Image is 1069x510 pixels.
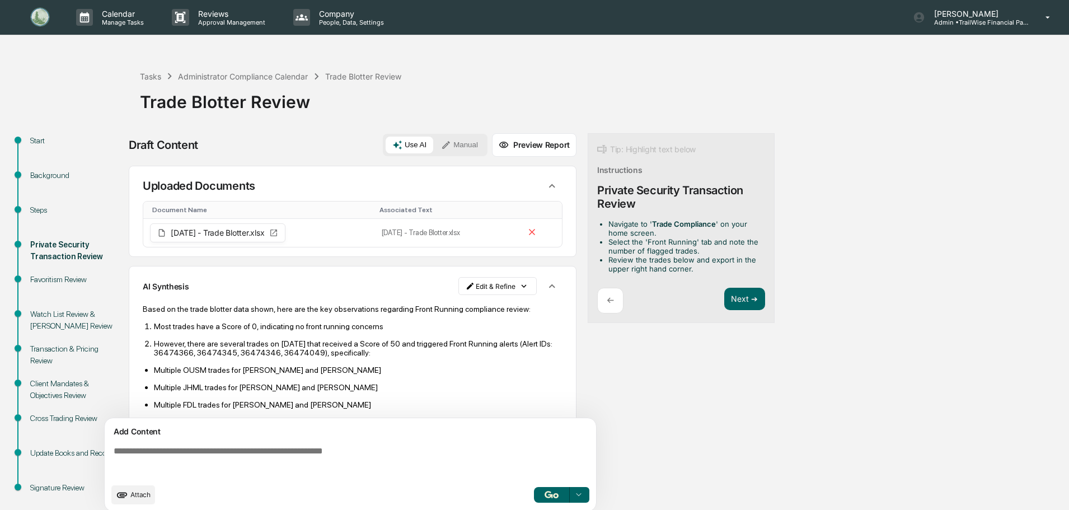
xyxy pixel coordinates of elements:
[178,72,308,81] div: Administrator Compliance Calendar
[154,322,562,331] p: Most trades have a Score of 0, indicating no front running concerns
[140,72,161,81] div: Tasks
[597,184,765,210] div: Private Security Transaction Review
[111,425,589,438] div: Add Content
[93,18,149,26] p: Manage Tasks
[154,339,562,357] p: However, there are several trades on [DATE] that received a Score of 50 and triggered Front Runni...
[724,288,765,311] button: Next ➔
[30,413,122,424] div: Cross Trading Review
[27,6,54,29] img: logo
[143,179,255,193] p: Uploaded Documents
[310,9,390,18] p: Company
[30,378,122,401] div: Client Mandates & Objectives Review
[30,447,122,459] div: Update Books and Records
[545,491,558,498] img: Go
[30,135,122,147] div: Start
[310,18,390,26] p: People, Data, Settings
[143,282,189,291] p: AI Synthesis
[30,204,122,216] div: Steps
[434,137,485,153] button: Manual
[925,9,1029,18] p: [PERSON_NAME]
[30,343,122,367] div: Transaction & Pricing Review
[534,487,570,503] button: Go
[492,133,576,157] button: Preview Report
[30,239,122,263] div: Private Security Transaction Review
[111,485,155,504] button: upload document
[386,137,433,153] button: Use AI
[143,305,562,314] p: Based on the trade blotter data shown, here are the key observations regarding Front Running comp...
[925,18,1029,26] p: Admin • TrailWise Financial Partners
[171,229,265,237] span: [DATE] - Trade Blotter.xlsx
[189,9,271,18] p: Reviews
[379,206,514,214] div: Toggle SortBy
[652,219,716,228] strong: Trade Compliance
[30,482,122,494] div: Signature Review
[30,308,122,332] div: Watch List Review & [PERSON_NAME] Review
[608,219,761,237] li: Navigate to ' ' on your home screen.
[154,383,562,392] p: Multiple JHML trades for [PERSON_NAME] and [PERSON_NAME]
[189,18,271,26] p: Approval Management
[30,274,122,286] div: Favoritism Review
[154,366,562,375] p: Multiple OUSM trades for [PERSON_NAME] and [PERSON_NAME]
[608,237,761,255] li: Select the 'Front Running' tab and note the number of flagged trades.
[30,170,122,181] div: Background
[93,9,149,18] p: Calendar
[152,206,371,214] div: Toggle SortBy
[458,277,537,295] button: Edit & Refine
[1033,473,1063,503] iframe: Open customer support
[607,295,614,306] p: ←
[129,138,198,152] div: Draft Content
[325,72,401,81] div: Trade Blotter Review
[375,219,518,247] td: [DATE] - Trade Blotter.xlsx
[140,83,1063,112] div: Trade Blotter Review
[524,224,540,241] button: Remove file
[154,400,562,409] p: Multiple FDL trades for [PERSON_NAME] and [PERSON_NAME]
[130,490,151,499] span: Attach
[597,165,643,175] div: Instructions
[597,143,696,156] div: Tip: Highlight text below
[608,255,761,273] li: Review the trades below and export in the upper right hand corner.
